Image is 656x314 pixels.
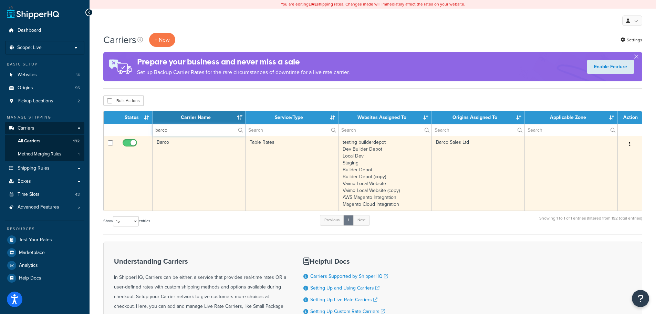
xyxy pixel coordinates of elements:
div: Manage Shipping [5,114,84,120]
input: Search [153,124,245,136]
a: Origins 96 [5,82,84,94]
a: Setting Up Live Rate Carriers [310,296,377,303]
th: Action [618,111,642,124]
a: Help Docs [5,272,84,284]
a: Websites 14 [5,69,84,81]
li: Advanced Features [5,201,84,214]
span: Scope: Live [17,45,42,51]
div: Showing 1 to 1 of 1 entries (filtered from 192 total entries) [539,214,642,229]
a: Previous [320,215,344,225]
div: Resources [5,226,84,232]
select: Showentries [113,216,139,226]
li: Origins [5,82,84,94]
a: 1 [343,215,354,225]
span: Websites [18,72,37,78]
a: All Carriers 192 [5,135,84,148]
a: Analytics [5,259,84,272]
span: Analytics [19,263,38,269]
a: Enable Feature [587,60,634,74]
li: Method Merging Rules [5,148,84,161]
span: 14 [76,72,80,78]
li: Carriers [5,122,84,161]
td: testing builderdepot Dev Builder Depot Local Dev Staging Builder Depot Builder Depot (copy) Vaimo... [339,136,431,211]
input: Search [339,124,431,136]
span: Origins [18,85,33,91]
a: Pickup Locations 2 [5,95,84,108]
a: Settings [621,35,642,45]
a: Next [353,215,370,225]
button: Open Resource Center [632,290,649,307]
p: Set up Backup Carrier Rates for the rare circumstances of downtime for a live rate carrier. [137,68,350,77]
li: Time Slots [5,188,84,201]
h4: Prepare your business and never miss a sale [137,56,350,68]
span: 96 [75,85,80,91]
a: Boxes [5,175,84,188]
a: Method Merging Rules 1 [5,148,84,161]
span: 2 [77,98,80,104]
th: Service/Type: activate to sort column ascending [246,111,339,124]
a: Time Slots 43 [5,188,84,201]
b: LIVE [309,1,317,7]
h1: Carriers [103,33,136,47]
input: Search [246,124,338,136]
span: 43 [75,192,80,197]
td: Barco [153,136,246,211]
span: Help Docs [19,275,41,281]
span: 192 [73,138,80,144]
a: Test Your Rates [5,234,84,246]
th: Status: activate to sort column ascending [117,111,153,124]
a: Advanced Features 5 [5,201,84,214]
th: Applicable Zone: activate to sort column ascending [525,111,618,124]
span: Dashboard [18,28,41,33]
li: All Carriers [5,135,84,148]
th: Websites Assigned To: activate to sort column ascending [339,111,431,124]
button: Bulk Actions [103,95,144,106]
li: Pickup Locations [5,95,84,108]
input: Search [432,124,524,136]
a: Carriers [5,122,84,135]
span: All Carriers [18,138,40,144]
label: Show entries [103,216,150,226]
li: Websites [5,69,84,81]
span: Marketplace [19,250,45,256]
a: Carriers Supported by ShipperHQ [310,273,388,280]
span: Shipping Rules [18,165,50,171]
a: ShipperHQ Home [7,5,59,19]
h3: Helpful Docs [303,257,393,265]
span: Method Merging Rules [18,151,61,157]
span: 5 [77,204,80,210]
th: Origins Assigned To: activate to sort column ascending [432,111,525,124]
h3: Understanding Carriers [114,257,286,265]
span: Test Your Rates [19,237,52,243]
span: Boxes [18,179,31,184]
td: Barco Sales Ltd [432,136,525,211]
td: Table Rates [246,136,339,211]
span: Pickup Locations [18,98,53,104]
span: Advanced Features [18,204,59,210]
input: Search [525,124,617,136]
span: Carriers [18,125,34,131]
span: 1 [78,151,80,157]
a: Setting Up and Using Carriers [310,284,379,292]
span: Time Slots [18,192,40,197]
th: Carrier Name: activate to sort column ascending [153,111,246,124]
img: ad-rules-rateshop-fe6ec290ccb7230408bd80ed9643f0289d75e0ffd9eb532fc0e269fcd187b520.png [103,52,137,81]
button: + New [149,33,175,47]
a: Dashboard [5,24,84,37]
a: Marketplace [5,246,84,259]
a: Shipping Rules [5,162,84,175]
div: Basic Setup [5,61,84,67]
